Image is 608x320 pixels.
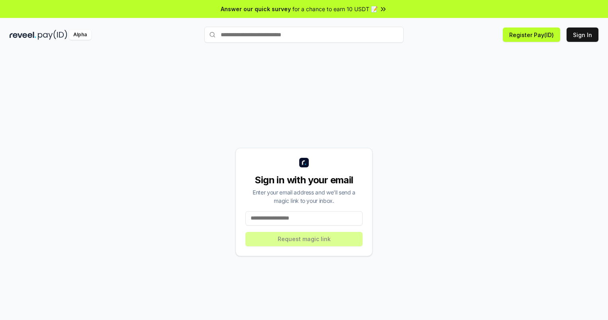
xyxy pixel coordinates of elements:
button: Register Pay(ID) [503,27,560,42]
div: Sign in with your email [245,174,363,187]
img: reveel_dark [10,30,36,40]
div: Alpha [69,30,91,40]
button: Sign In [567,27,598,42]
span: for a chance to earn 10 USDT 📝 [292,5,378,13]
div: Enter your email address and we’ll send a magic link to your inbox. [245,188,363,205]
img: logo_small [299,158,309,167]
span: Answer our quick survey [221,5,291,13]
img: pay_id [38,30,67,40]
